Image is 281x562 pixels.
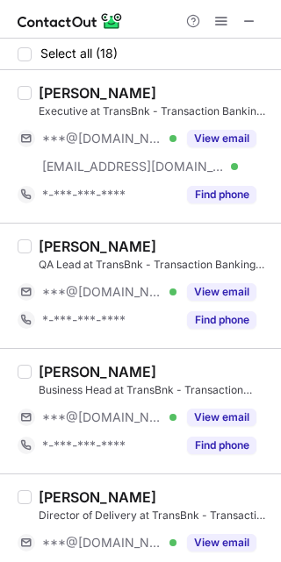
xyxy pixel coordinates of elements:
[39,488,156,506] div: [PERSON_NAME]
[39,508,270,523] div: Director of Delivery at TransBnk - Transaction Banking Platform
[39,103,270,119] div: Executive at TransBnk - Transaction Banking Platform
[42,131,163,146] span: ***@[DOMAIN_NAME]
[187,283,256,301] button: Reveal Button
[42,284,163,300] span: ***@[DOMAIN_NAME]
[187,186,256,203] button: Reveal Button
[187,534,256,551] button: Reveal Button
[42,159,225,174] span: [EMAIL_ADDRESS][DOMAIN_NAME]
[39,382,270,398] div: Business Head at TransBnk - Transaction Banking Platform
[187,409,256,426] button: Reveal Button
[187,437,256,454] button: Reveal Button
[187,311,256,329] button: Reveal Button
[39,257,270,273] div: QA Lead at TransBnk - Transaction Banking Platform
[40,46,118,60] span: Select all (18)
[39,84,156,102] div: [PERSON_NAME]
[39,238,156,255] div: [PERSON_NAME]
[39,363,156,381] div: [PERSON_NAME]
[18,11,123,32] img: ContactOut v5.3.10
[42,535,163,551] span: ***@[DOMAIN_NAME]
[187,130,256,147] button: Reveal Button
[42,409,163,425] span: ***@[DOMAIN_NAME]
